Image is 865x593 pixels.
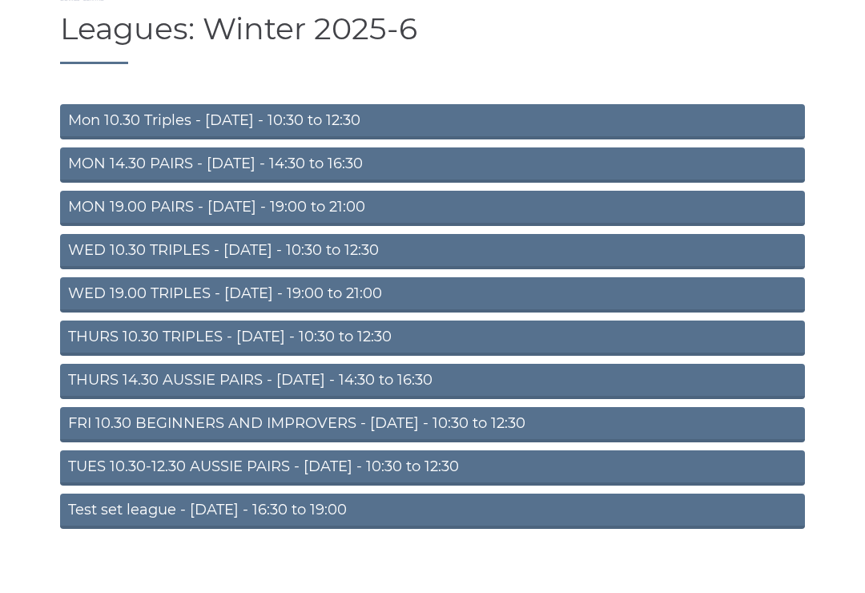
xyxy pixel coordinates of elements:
[60,407,805,442] a: FRI 10.30 BEGINNERS AND IMPROVERS - [DATE] - 10:30 to 12:30
[60,104,805,139] a: Mon 10.30 Triples - [DATE] - 10:30 to 12:30
[60,277,805,313] a: WED 19.00 TRIPLES - [DATE] - 19:00 to 21:00
[60,450,805,486] a: TUES 10.30-12.30 AUSSIE PAIRS - [DATE] - 10:30 to 12:30
[60,12,805,64] h1: Leagues: Winter 2025-6
[60,364,805,399] a: THURS 14.30 AUSSIE PAIRS - [DATE] - 14:30 to 16:30
[60,191,805,226] a: MON 19.00 PAIRS - [DATE] - 19:00 to 21:00
[60,494,805,529] a: Test set league - [DATE] - 16:30 to 19:00
[60,234,805,269] a: WED 10.30 TRIPLES - [DATE] - 10:30 to 12:30
[60,147,805,183] a: MON 14.30 PAIRS - [DATE] - 14:30 to 16:30
[60,321,805,356] a: THURS 10.30 TRIPLES - [DATE] - 10:30 to 12:30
